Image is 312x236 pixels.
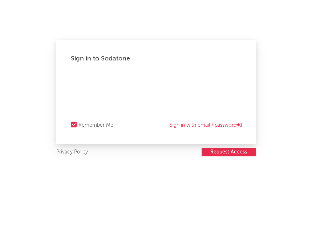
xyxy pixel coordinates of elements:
[56,148,88,157] a: Privacy Policy
[71,54,242,63] div: Sign in to Sodatone
[170,121,242,130] a: Sign in with email / password
[78,121,113,130] div: Remember Me
[202,148,256,156] button: Request Access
